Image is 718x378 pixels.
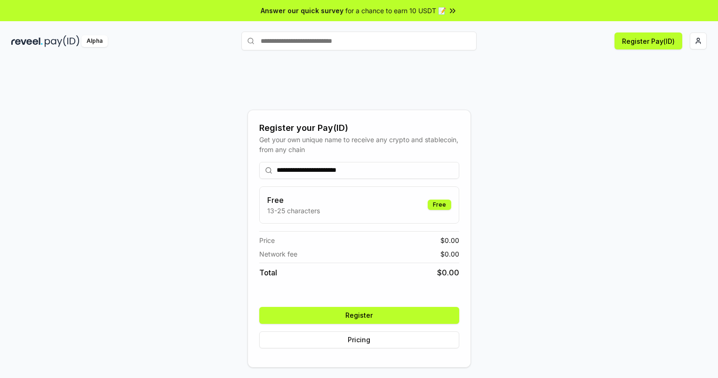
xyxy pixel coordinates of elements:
[440,235,459,245] span: $ 0.00
[45,35,80,47] img: pay_id
[267,206,320,216] p: 13-25 characters
[259,267,277,278] span: Total
[345,6,446,16] span: for a chance to earn 10 USDT 📝
[11,35,43,47] img: reveel_dark
[428,200,451,210] div: Free
[437,267,459,278] span: $ 0.00
[261,6,343,16] span: Answer our quick survey
[81,35,108,47] div: Alpha
[259,235,275,245] span: Price
[614,32,682,49] button: Register Pay(ID)
[259,331,459,348] button: Pricing
[259,135,459,154] div: Get your own unique name to receive any crypto and stablecoin, from any chain
[259,121,459,135] div: Register your Pay(ID)
[259,307,459,324] button: Register
[259,249,297,259] span: Network fee
[440,249,459,259] span: $ 0.00
[267,194,320,206] h3: Free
